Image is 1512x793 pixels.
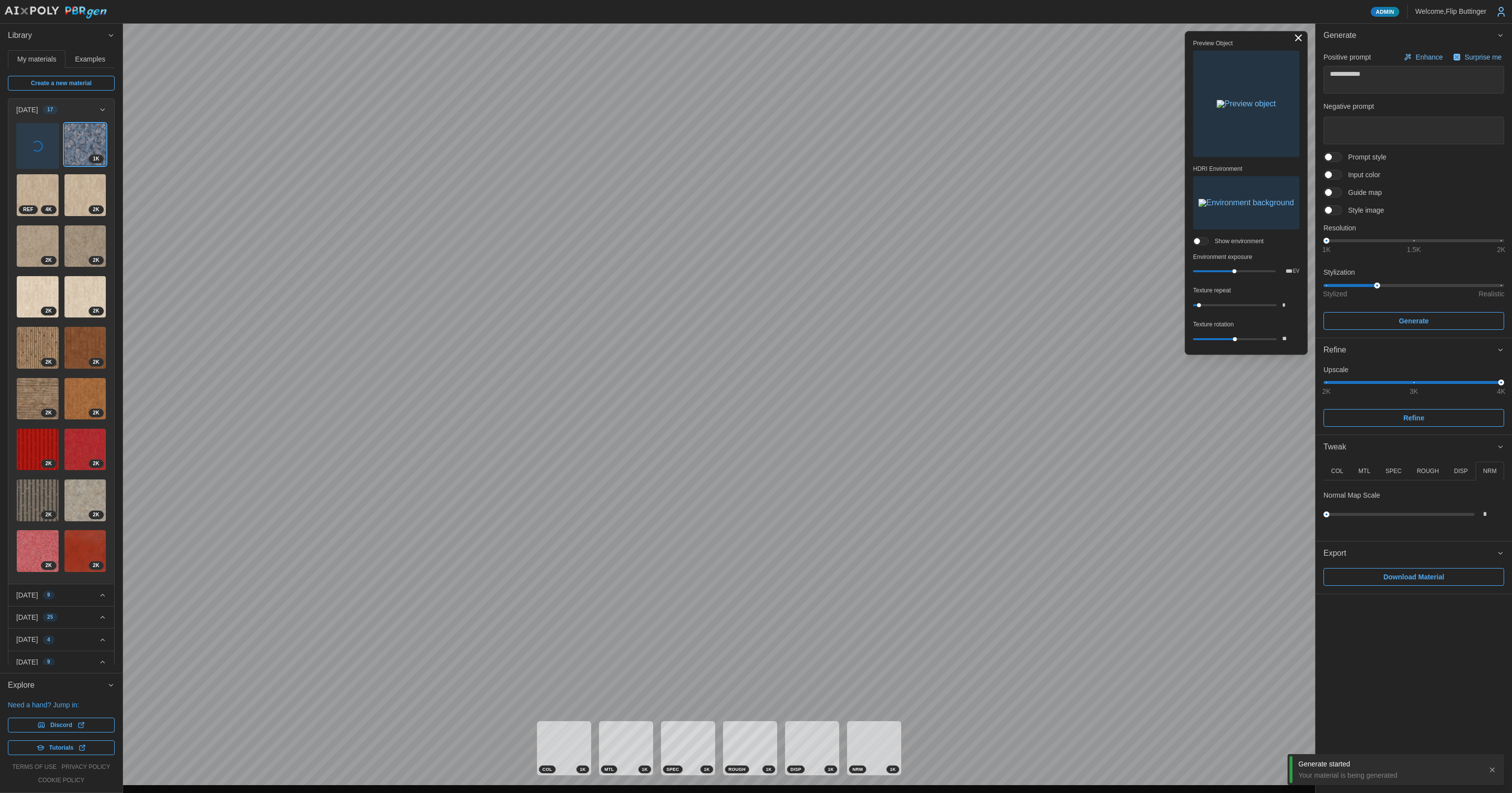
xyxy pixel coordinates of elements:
span: Library [8,24,107,48]
a: fHZF18b47FZigwPMczyx2K [16,530,59,572]
p: Surprise me [1465,52,1504,62]
span: Generate [1399,313,1429,329]
p: Upscale [1323,365,1504,375]
span: 9 [47,658,50,666]
a: XASl8ERkj9z7iYzFQCqe1K [64,123,107,166]
p: [DATE] [16,634,38,644]
a: AjyFNGQAq55SWgxcipq52K [16,428,59,471]
a: KDogp2ILD4LTRjJKBdZU2K [16,479,59,522]
a: 4hlNP0lpzArIxt2pUGqH2K [64,530,107,572]
span: Admin [1376,7,1394,16]
button: Surprise me [1450,50,1504,64]
div: Refine [1323,344,1497,356]
a: z3NV1PoKoX9rlBZghIMy2K [64,276,107,318]
span: 2 K [93,358,99,366]
span: 1 K [704,766,710,773]
span: SPEC [666,766,679,773]
span: My materials [17,56,56,63]
span: 2 K [93,409,99,417]
p: HDRI Environment [1193,165,1299,173]
p: [DATE] [16,612,38,622]
img: z3NV1PoKoX9rlBZghIMy [64,276,106,318]
span: 1 K [890,766,896,773]
p: Stylization [1323,267,1504,277]
span: 2 K [93,562,99,570]
span: Explore [8,673,107,698]
button: Environment background [1193,176,1299,229]
button: Refine [1323,409,1504,427]
img: AjyFNGQAq55SWgxcipq5 [17,429,59,471]
p: Environment exposure [1193,253,1299,261]
span: 2 K [45,256,52,264]
span: Create a new material [31,76,92,90]
button: [DATE]9 [8,651,114,673]
a: s4yuekZc6WS7PQWeBiBd2K [64,225,107,268]
a: TwZWq1MNvAKStnXUQM4S2K [16,378,59,420]
span: REF [23,206,33,214]
img: TwZWq1MNvAKStnXUQM4S [17,378,59,420]
span: 2 K [93,206,99,214]
div: Generate [1316,48,1512,338]
span: COL [542,766,552,773]
span: Tutorials [49,741,74,755]
button: [DATE]17 [8,99,114,121]
button: Preview object [1193,51,1299,157]
span: 1 K [93,155,99,163]
div: Your material is being generated [1298,770,1480,780]
span: Export [1323,541,1497,566]
a: qjLGuHsj9AfDs9RYvPBW4KREF [16,174,59,217]
img: icPMVKgyJjlucHYJhuv2 [64,378,106,420]
img: sStQXQfhPLh8M7Wz4y90 [64,174,106,216]
p: COL [1331,467,1343,476]
p: Texture rotation [1193,320,1299,329]
span: Style image [1342,205,1384,215]
span: Examples [75,56,105,63]
button: Export [1316,541,1512,566]
img: JZw3YYzdJ190Gbzmy58t [17,276,59,318]
span: 17 [47,106,53,114]
button: [DATE]4 [8,629,114,650]
p: Need a hand? Jump in: [8,700,115,710]
a: icPMVKgyJjlucHYJhuv22K [64,378,107,420]
button: Toggle viewport controls [1291,31,1305,45]
p: NRM [1483,467,1496,476]
p: Enhance [1416,52,1445,62]
span: Discord [50,718,72,732]
span: 1 K [642,766,648,773]
button: Enhance [1401,50,1445,64]
span: Generate [1323,24,1497,48]
p: SPEC [1386,467,1402,476]
p: DISP [1454,467,1468,476]
a: Discord [8,718,115,732]
img: U0rokpEeasBnE9qNnvdm [17,327,59,369]
a: JZw3YYzdJ190Gbzmy58t2K [16,276,59,318]
span: 4 K [45,206,52,214]
button: Generate [1316,24,1512,48]
span: 2 K [45,358,52,366]
img: 4hlNP0lpzArIxt2pUGqH [64,530,106,572]
img: lyfDzu39ZKDG8sHX6vHq [64,429,106,471]
p: Resolution [1323,223,1504,233]
img: CdGuatSdldAUJ4eSUfrj [64,327,106,369]
button: [DATE]25 [8,606,114,628]
p: Preview Object [1193,39,1299,48]
span: MTL [604,766,614,773]
span: 2 K [45,562,52,570]
span: 2 K [45,511,52,519]
span: Input color [1342,170,1380,180]
span: 2 K [45,460,52,468]
a: CdGuatSdldAUJ4eSUfrj2K [64,326,107,369]
span: 1 K [580,766,586,773]
span: 1 K [766,766,772,773]
p: Welcome, Flip Buttinger [1416,6,1486,16]
span: 2 K [93,256,99,264]
p: Texture repeat [1193,286,1299,295]
img: s4yuekZc6WS7PQWeBiBd [64,225,106,267]
p: [DATE] [16,590,38,600]
div: Export [1316,566,1512,594]
p: Negative prompt [1323,101,1504,111]
span: 2 K [93,307,99,315]
span: NRM [852,766,863,773]
a: cookie policy [38,776,84,785]
div: Refine [1316,362,1512,435]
